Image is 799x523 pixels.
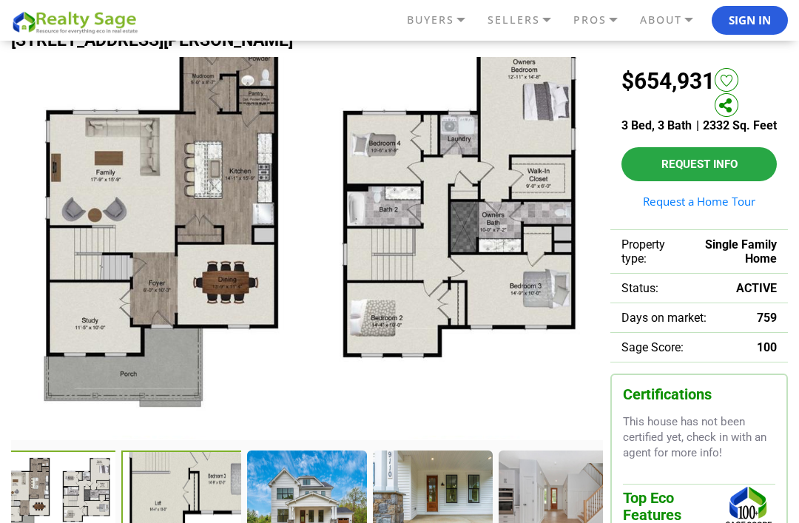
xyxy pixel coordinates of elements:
[621,68,715,113] h2: $654,931
[621,340,684,354] span: Sage Score:
[570,7,636,33] a: PROS
[11,9,144,35] img: REALTY SAGE
[623,386,775,403] h3: Certifications
[703,118,777,132] span: 2332 Sq. Feet
[621,196,777,207] a: Request a Home Tour
[636,7,712,33] a: ABOUT
[696,118,699,132] span: |
[621,147,777,180] button: Request Info
[623,414,775,462] p: This house has not been certified yet, check in with an agent for more info!
[757,311,777,325] span: 759
[736,281,777,295] span: ACTIVE
[757,340,777,354] span: 100
[621,118,692,132] span: 3 Bed, 3 Bath
[621,281,658,295] span: Status:
[484,7,570,33] a: SELLERS
[684,237,777,266] span: Single Family Home
[403,7,484,33] a: BUYERS
[712,6,788,36] button: Sign In
[621,311,707,325] span: Days on market:
[621,237,684,266] span: Property type:
[11,31,788,50] h1: [STREET_ADDRESS][PERSON_NAME]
